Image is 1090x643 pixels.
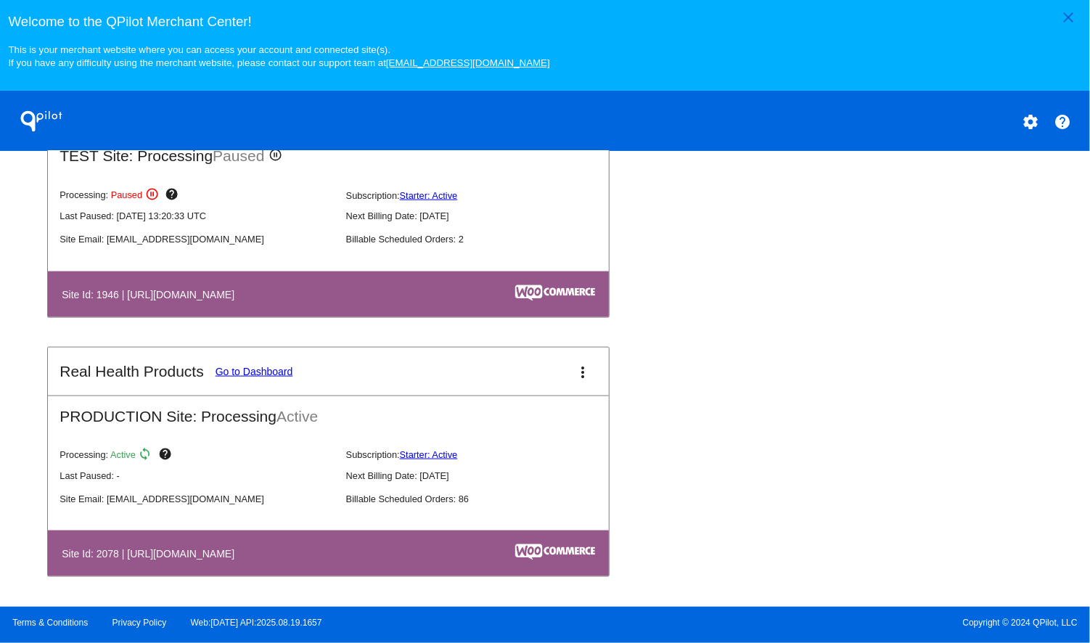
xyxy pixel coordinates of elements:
[48,396,609,425] h2: PRODUCTION Site: Processing
[269,148,286,165] mat-icon: pause_circle_outline
[400,190,458,201] a: Starter: Active
[191,618,322,628] a: Web:[DATE] API:2025.08.19.1657
[346,493,620,504] p: Billable Scheduled Orders: 86
[1022,113,1039,131] mat-icon: settings
[1054,113,1072,131] mat-icon: help
[400,449,458,460] a: Starter: Active
[110,449,136,460] span: Active
[145,187,163,205] mat-icon: pause_circle_outline
[60,234,334,245] p: Site Email: [EMAIL_ADDRESS][DOMAIN_NAME]
[60,363,203,380] h2: Real Health Products
[213,147,264,164] span: Paused
[165,187,182,205] mat-icon: help
[12,107,70,136] h1: QPilot
[515,544,595,560] img: c53aa0e5-ae75-48aa-9bee-956650975ee5
[276,408,318,425] span: Active
[8,44,549,68] small: This is your merchant website where you can access your account and connected site(s). If you hav...
[216,366,293,377] a: Go to Dashboard
[60,187,334,205] p: Processing:
[48,136,609,165] h2: TEST Site: Processing
[60,210,334,221] p: Last Paused: [DATE] 13:20:33 UTC
[60,470,334,481] p: Last Paused: -
[386,57,550,68] a: [EMAIL_ADDRESS][DOMAIN_NAME]
[515,285,595,301] img: c53aa0e5-ae75-48aa-9bee-956650975ee5
[346,234,620,245] p: Billable Scheduled Orders: 2
[60,447,334,464] p: Processing:
[60,493,334,504] p: Site Email: [EMAIL_ADDRESS][DOMAIN_NAME]
[8,14,1081,30] h3: Welcome to the QPilot Merchant Center!
[346,470,620,481] p: Next Billing Date: [DATE]
[346,190,620,201] p: Subscription:
[62,289,242,300] h4: Site Id: 1946 | [URL][DOMAIN_NAME]
[12,618,88,628] a: Terms & Conditions
[1060,9,1077,26] mat-icon: close
[557,618,1078,628] span: Copyright © 2024 QPilot, LLC
[62,548,242,560] h4: Site Id: 2078 | [URL][DOMAIN_NAME]
[158,447,176,464] mat-icon: help
[112,618,167,628] a: Privacy Policy
[574,364,591,381] mat-icon: more_vert
[346,210,620,221] p: Next Billing Date: [DATE]
[138,447,155,464] mat-icon: sync
[346,449,620,460] p: Subscription:
[111,190,142,201] span: Paused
